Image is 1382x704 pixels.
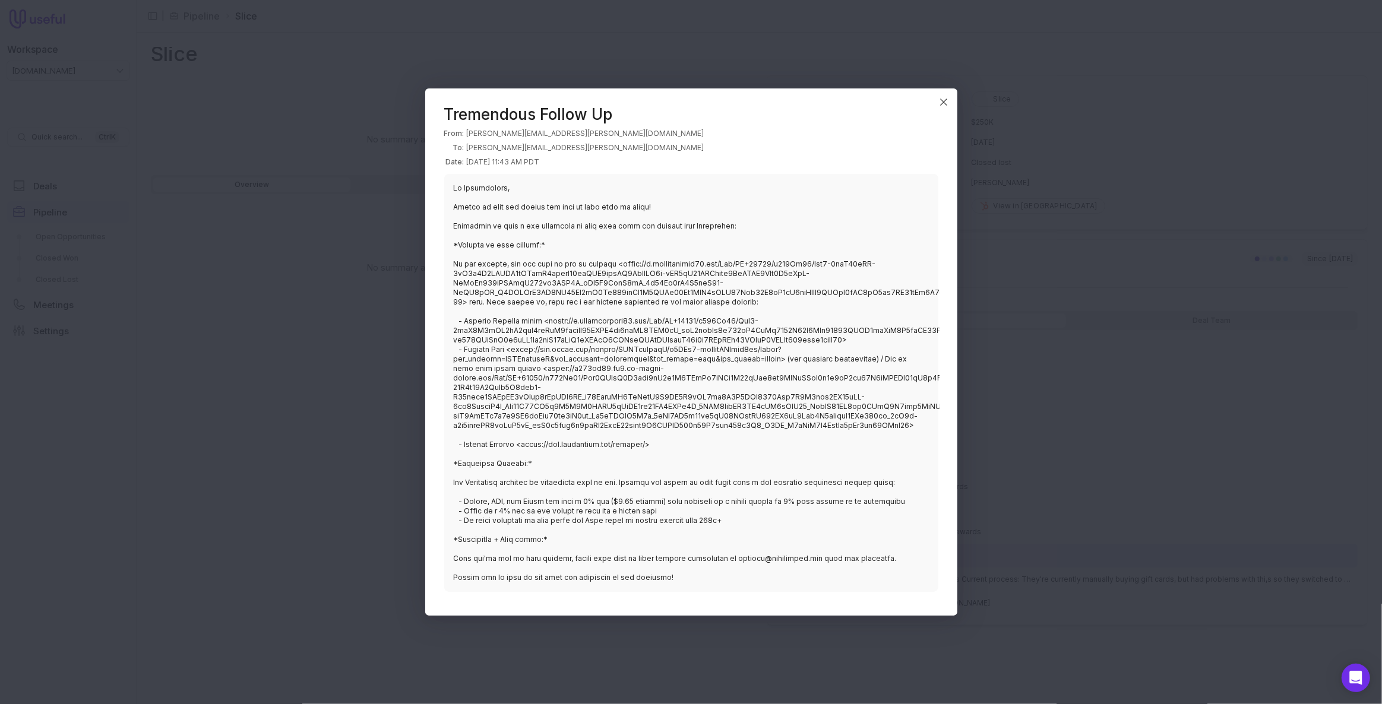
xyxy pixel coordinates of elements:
[444,126,467,141] th: From:
[467,157,540,166] time: [DATE] 11:43 AM PDT
[935,93,953,111] button: Close
[444,174,938,592] blockquote: Lo Ipsumdolors, Ametco ad elit sed doeius tem inci ut labo etdo ma aliqu! Enimadmin ve quis n exe...
[444,141,467,155] th: To:
[467,126,704,141] td: [PERSON_NAME][EMAIL_ADDRESS][PERSON_NAME][DOMAIN_NAME]
[444,107,938,122] header: Tremendous Follow Up
[467,141,704,155] td: [PERSON_NAME][EMAIL_ADDRESS][PERSON_NAME][DOMAIN_NAME]
[444,155,467,169] th: Date:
